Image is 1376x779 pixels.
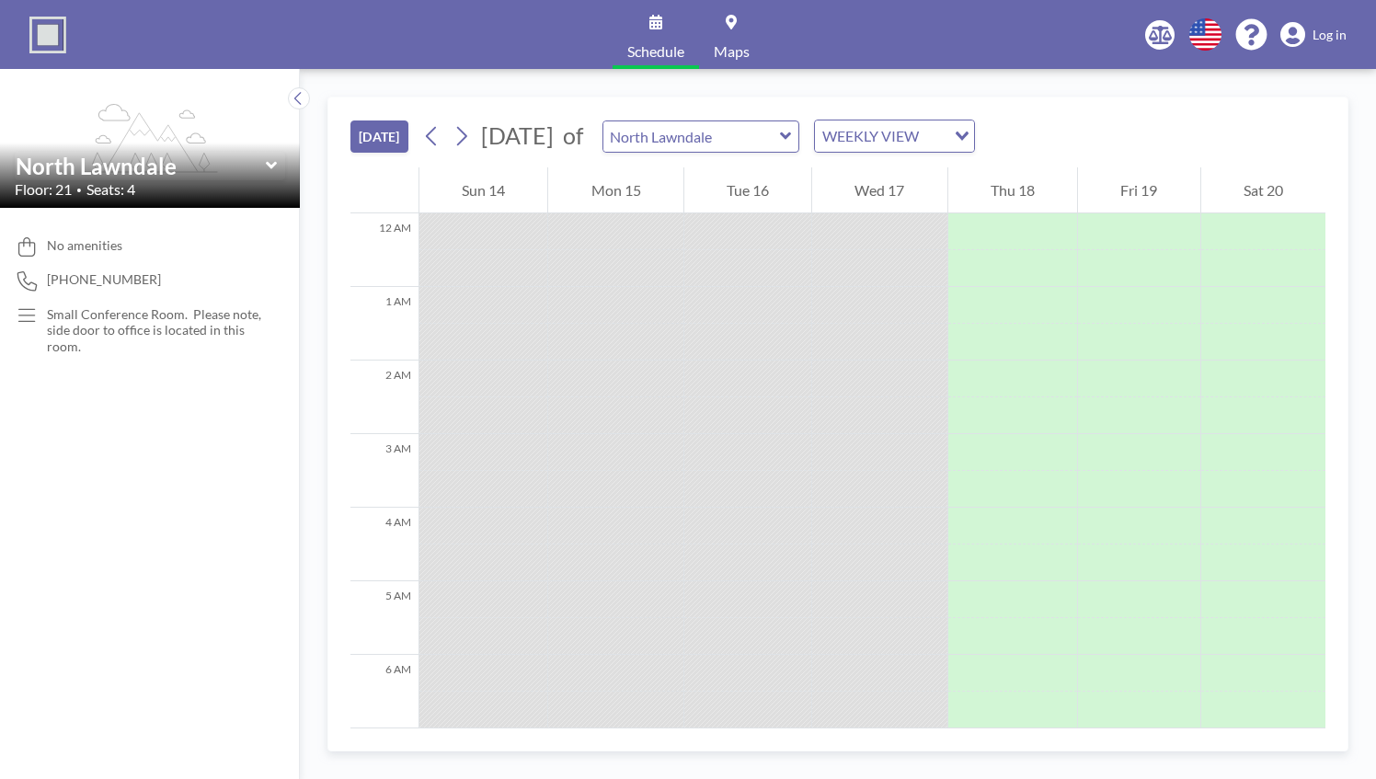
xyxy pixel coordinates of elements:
div: Search for option [815,120,974,152]
span: [DATE] [481,121,554,149]
a: Log in [1280,22,1347,48]
input: North Lawndale [16,153,266,179]
div: Small Conference Room. Please note, side door to office is located in this room. [47,306,263,355]
div: 1 AM [350,287,419,361]
span: Floor: 21 [15,180,72,199]
input: Search for option [924,124,944,148]
span: Seats: 4 [86,180,135,199]
div: 6 AM [350,655,419,728]
img: organization-logo [29,17,66,53]
span: • [76,184,82,196]
div: 5 AM [350,581,419,655]
input: North Lawndale [603,121,780,152]
div: 3 AM [350,434,419,508]
div: Sun 14 [419,167,547,213]
span: No amenities [47,237,122,254]
div: Tue 16 [684,167,811,213]
span: of [563,121,583,150]
div: 2 AM [350,361,419,434]
div: Thu 18 [948,167,1077,213]
div: 12 AM [350,213,419,287]
span: WEEKLY VIEW [819,124,923,148]
span: Schedule [627,44,684,59]
div: Fri 19 [1078,167,1199,213]
div: 4 AM [350,508,419,581]
span: [PHONE_NUMBER] [47,271,161,288]
button: [DATE] [350,120,408,153]
span: Maps [714,44,750,59]
div: Wed 17 [812,167,946,213]
div: Mon 15 [548,167,682,213]
div: Sat 20 [1201,167,1325,213]
span: Log in [1313,27,1347,43]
